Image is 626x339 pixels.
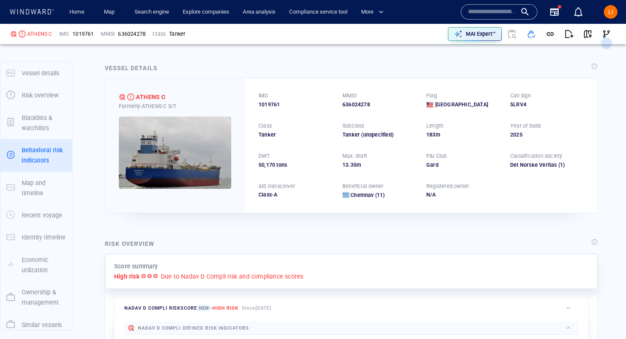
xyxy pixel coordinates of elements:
[466,30,496,38] p: MAI Expert™
[258,191,277,198] span: Class-A
[0,62,72,84] button: Vessel details
[63,5,90,20] button: Home
[608,9,613,15] span: LI
[361,7,384,17] span: More
[342,162,348,168] span: 13
[356,162,361,168] span: m
[22,210,62,220] p: Recent voyage
[114,271,140,282] p: High risk
[0,139,72,172] button: Behavioral risk indicators
[258,182,295,190] p: AIS transceiver
[0,281,72,314] button: Ownership & management
[510,152,562,160] p: Classification society
[426,182,469,190] p: Registered owner
[448,27,502,41] button: MAI Expert™
[358,5,391,20] button: More
[136,92,166,102] div: ATHENS C
[179,5,233,20] button: Explore companies
[0,118,72,126] a: Blacklists & watchlists
[101,5,121,20] a: Map
[0,172,72,205] button: Map and timeline
[258,92,269,100] p: IMO
[22,255,66,276] p: Economic utilization
[242,305,271,311] span: Since [DATE]
[66,5,88,20] a: Home
[105,63,158,73] div: Vessel details
[0,84,72,106] button: Risk overview
[348,162,350,168] span: .
[239,5,279,20] a: Area analysis
[22,232,66,242] p: Identity timeline
[560,25,578,43] button: Export report
[522,25,541,43] button: Add to vessel list
[510,122,541,130] p: Year of build
[258,152,270,160] p: DWT
[22,68,59,78] p: Vessel details
[131,5,172,20] a: Search engine
[22,178,66,199] p: Map and timeline
[342,182,383,190] p: Beneficial owner
[426,92,437,100] p: Flag
[258,101,280,108] span: 1019761
[342,101,416,108] div: 636024278
[0,260,72,268] a: Economic utilization
[105,239,155,249] div: Risk overview
[342,131,416,139] div: Tanker (unspecified)
[435,101,488,108] span: [GEOGRAPHIC_DATA]
[0,211,72,219] a: Recent voyage
[578,25,597,43] button: View on map
[152,30,166,38] p: Class
[124,305,238,311] span: Nadav D Compli risk score -
[510,161,557,169] div: Det Norske Veritas
[350,162,356,168] span: 35
[27,30,52,38] div: ATHENS C
[72,30,94,38] span: 1019761
[22,287,66,308] p: Ownership & management
[590,301,620,333] iframe: Chat
[0,293,72,301] a: Ownership & management
[22,113,66,134] p: Blacklists & watchlists
[541,25,560,43] button: Get link
[557,161,584,169] span: (1)
[510,92,531,100] p: Call sign
[118,30,146,38] div: 636024278
[426,161,500,169] div: Gard
[350,191,385,199] a: Chemnav (11)
[0,320,72,328] a: Similar vessels
[258,131,332,139] div: Tanker
[286,5,351,20] button: Compliance service tool
[342,92,356,100] p: MMSI
[573,7,583,17] div: Notification center
[0,226,72,248] button: Identity timeline
[161,271,304,282] p: Due to Nadav D Compli risk and compliance scores
[350,192,373,198] span: Chemnav
[426,191,500,199] div: N/A
[212,305,238,311] span: High risk
[510,131,584,139] div: 2025
[114,261,158,271] p: Score summary
[602,3,619,20] button: LI
[426,122,443,130] p: Length
[22,145,66,166] p: Behavioral risk indicators
[258,161,332,169] div: 50,170 tons
[10,31,17,37] div: Nadav D Compli defined risk: high risk
[127,94,134,100] div: High risk
[0,68,72,77] a: Vessel details
[510,161,584,169] div: Det Norske Veritas
[119,94,126,100] div: Nadav D Compli defined risk: high risk
[342,152,367,160] p: Max. draft
[22,90,59,100] p: Risk overview
[436,131,440,138] span: m
[0,314,72,336] button: Similar vessels
[0,233,72,241] a: Identity timeline
[197,305,210,311] span: New
[0,249,72,282] button: Economic utilization
[374,191,385,199] span: (11)
[19,31,26,37] div: High risk
[0,151,72,159] a: Behavioral risk indicators
[426,131,436,138] span: 183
